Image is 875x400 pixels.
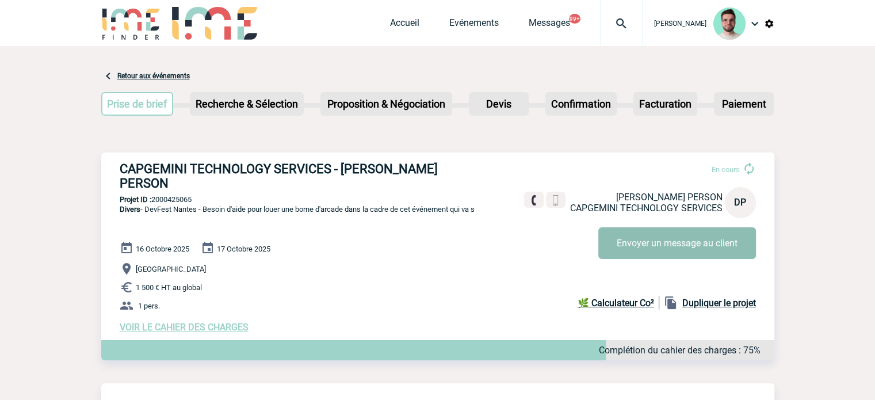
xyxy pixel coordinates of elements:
img: fixe.png [529,195,539,205]
a: VOIR LE CAHIER DES CHARGES [120,322,249,333]
a: Evénements [449,17,499,33]
p: Prise de brief [102,93,173,115]
span: Divers [120,205,140,214]
span: En cours [712,165,740,174]
span: [PERSON_NAME] PERSON [616,192,723,203]
span: - DevFest Nantes - Besoin d'aide pour louer une borne d'arcade dans la cadre de cet événement qui... [120,205,475,214]
h3: CAPGEMINI TECHNOLOGY SERVICES - [PERSON_NAME] PERSON [120,162,465,191]
p: Recherche & Sélection [191,93,303,115]
p: Confirmation [547,93,616,115]
img: IME-Finder [101,7,161,40]
span: 1 500 € HT au global [136,283,202,292]
a: 🌿 Calculateur Co² [578,296,659,310]
span: 17 Octobre 2025 [217,245,270,253]
span: [GEOGRAPHIC_DATA] [136,265,206,273]
p: Facturation [635,93,696,115]
img: file_copy-black-24dp.png [664,296,678,310]
p: 2000425065 [101,195,774,204]
span: DP [734,197,746,208]
b: 🌿 Calculateur Co² [578,298,654,308]
p: Devis [470,93,528,115]
b: Dupliquer le projet [682,298,756,308]
span: 16 Octobre 2025 [136,245,189,253]
span: [PERSON_NAME] [654,20,706,28]
p: Paiement [715,93,773,115]
button: Envoyer un message au client [598,227,756,259]
a: Accueil [390,17,419,33]
b: Projet ID : [120,195,151,204]
img: portable.png [551,195,561,205]
span: CAPGEMINI TECHNOLOGY SERVICES [570,203,723,214]
a: Retour aux événements [117,72,190,80]
span: 1 pers. [138,302,160,310]
img: 121547-2.png [713,7,746,40]
button: 99+ [569,14,580,24]
a: Messages [529,17,570,33]
p: Proposition & Négociation [322,93,451,115]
